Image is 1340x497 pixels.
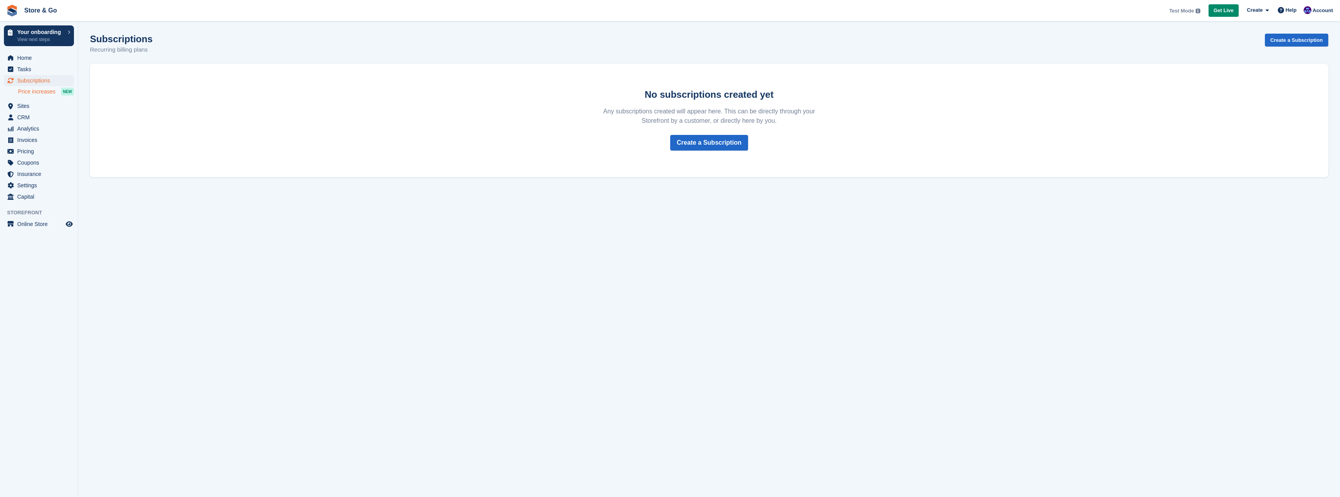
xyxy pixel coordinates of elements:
[1196,9,1200,13] img: icon-info-grey-7440780725fd019a000dd9b08b2336e03edf1995a4989e88bcd33f0948082b44.svg
[4,157,74,168] a: menu
[17,29,64,35] p: Your onboarding
[1209,4,1239,17] a: Get Live
[1247,6,1263,14] span: Create
[17,157,64,168] span: Coupons
[1265,34,1328,47] a: Create a Subscription
[90,34,153,44] h1: Subscriptions
[4,180,74,191] a: menu
[645,89,773,100] strong: No subscriptions created yet
[4,112,74,123] a: menu
[1169,7,1194,15] span: Test Mode
[1304,6,1311,14] img: John McMonagle
[4,135,74,145] a: menu
[670,135,748,151] a: Create a Subscription
[17,191,64,202] span: Capital
[65,219,74,229] a: Preview store
[6,5,18,16] img: stora-icon-8386f47178a22dfd0bd8f6a31ec36ba5ce8667c1dd55bd0f319d3a0aa187defe.svg
[90,45,153,54] p: Recurring billing plans
[4,25,74,46] a: Your onboarding View next steps
[17,169,64,179] span: Insurance
[595,107,824,126] p: Any subscriptions created will appear here. This can be directly through your Storefront by a cus...
[17,75,64,86] span: Subscriptions
[17,52,64,63] span: Home
[4,191,74,202] a: menu
[1313,7,1333,14] span: Account
[17,219,64,230] span: Online Store
[4,64,74,75] a: menu
[1286,6,1297,14] span: Help
[4,169,74,179] a: menu
[4,75,74,86] a: menu
[17,112,64,123] span: CRM
[7,209,78,217] span: Storefront
[4,219,74,230] a: menu
[18,87,74,96] a: Price increases NEW
[18,88,56,95] span: Price increases
[17,64,64,75] span: Tasks
[17,135,64,145] span: Invoices
[61,88,74,95] div: NEW
[17,100,64,111] span: Sites
[4,146,74,157] a: menu
[17,180,64,191] span: Settings
[17,36,64,43] p: View next steps
[17,123,64,134] span: Analytics
[4,123,74,134] a: menu
[1214,7,1234,14] span: Get Live
[4,52,74,63] a: menu
[17,146,64,157] span: Pricing
[4,100,74,111] a: menu
[21,4,60,17] a: Store & Go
